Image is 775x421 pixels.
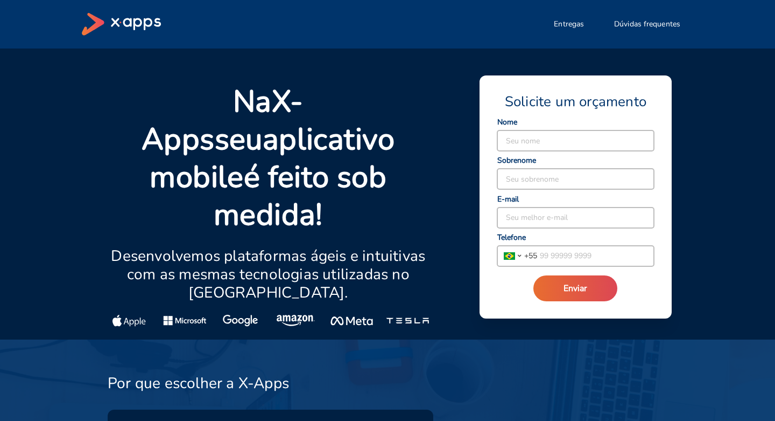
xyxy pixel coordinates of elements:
[112,315,146,327] img: Apple
[150,119,394,198] strong: aplicativo mobile
[524,250,537,261] span: + 55
[554,19,584,30] span: Entregas
[497,130,654,151] input: Seu nome
[108,83,429,234] p: Na seu é feito sob medida!
[533,275,617,301] button: Enviar
[223,315,258,327] img: Google
[563,282,587,294] span: Enviar
[541,13,597,35] button: Entregas
[108,374,289,392] h3: Por que escolher a X-Apps
[277,315,315,327] img: Amazon
[505,93,646,111] span: Solicite um orçamento
[108,247,429,302] p: Desenvolvemos plataformas ágeis e intuitivas com as mesmas tecnologias utilizadas no [GEOGRAPHIC_...
[537,246,654,266] input: 99 99999 9999
[142,81,304,160] strong: X-Apps
[163,315,206,327] img: Microsoft
[497,169,654,189] input: Seu sobrenome
[601,13,693,35] button: Dúvidas frequentes
[614,19,680,30] span: Dúvidas frequentes
[497,208,654,228] input: Seu melhor e-mail
[386,315,428,327] img: Tesla
[330,315,373,327] img: Meta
